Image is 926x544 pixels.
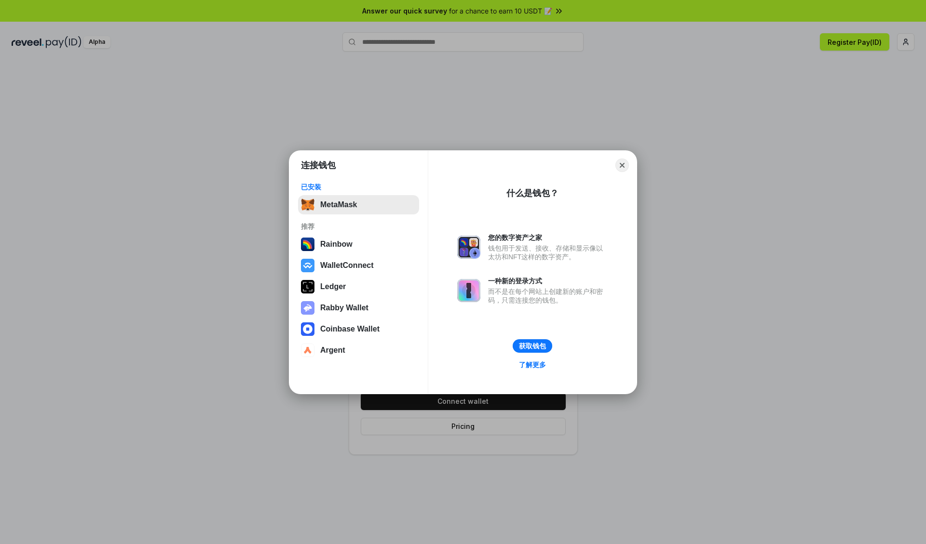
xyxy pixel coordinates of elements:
[298,277,419,296] button: Ledger
[298,235,419,254] button: Rainbow
[320,304,368,312] div: Rabby Wallet
[301,222,416,231] div: 推荐
[301,322,314,336] img: svg+xml,%3Csvg%20width%3D%2228%22%20height%3D%2228%22%20viewBox%3D%220%200%2028%2028%22%20fill%3D...
[320,240,353,249] div: Rainbow
[513,339,552,353] button: 获取钱包
[320,325,380,333] div: Coinbase Wallet
[301,344,314,357] img: svg+xml,%3Csvg%20width%3D%2228%22%20height%3D%2228%22%20viewBox%3D%220%200%2028%2028%22%20fill%3D...
[457,279,480,302] img: svg+xml,%3Csvg%20xmlns%3D%22http%3A%2F%2Fwww.w3.org%2F2000%2Fsvg%22%20fill%3D%22none%22%20viewBox...
[301,301,314,315] img: svg+xml,%3Csvg%20xmlns%3D%22http%3A%2F%2Fwww.w3.org%2F2000%2Fsvg%22%20fill%3D%22none%22%20viewBox...
[320,282,346,291] div: Ledger
[298,298,419,318] button: Rabby Wallet
[301,183,416,191] div: 已安装
[615,159,629,172] button: Close
[488,287,608,305] div: 而不是在每个网站上创建新的账户和密码，只需连接您的钱包。
[320,200,357,209] div: MetaMask
[488,233,608,242] div: 您的数字资产之家
[506,187,558,199] div: 什么是钱包？
[301,198,314,212] img: svg+xml,%3Csvg%20fill%3D%22none%22%20height%3D%2233%22%20viewBox%3D%220%200%2035%2033%22%20width%...
[298,341,419,360] button: Argent
[488,244,608,261] div: 钱包用于发送、接收、存储和显示像以太坊和NFT这样的数字资产。
[298,256,419,275] button: WalletConnect
[301,159,336,171] h1: 连接钱包
[301,238,314,251] img: svg+xml,%3Csvg%20width%3D%22120%22%20height%3D%22120%22%20viewBox%3D%220%200%20120%20120%22%20fil...
[488,277,608,285] div: 一种新的登录方式
[301,259,314,272] img: svg+xml,%3Csvg%20width%3D%2228%22%20height%3D%2228%22%20viewBox%3D%220%200%2028%2028%22%20fill%3D...
[320,346,345,355] div: Argent
[301,280,314,293] img: svg+xml,%3Csvg%20xmlns%3D%22http%3A%2F%2Fwww.w3.org%2F2000%2Fsvg%22%20width%3D%2228%22%20height%3...
[457,236,480,259] img: svg+xml,%3Csvg%20xmlns%3D%22http%3A%2F%2Fwww.w3.org%2F2000%2Fsvg%22%20fill%3D%22none%22%20viewBox...
[320,261,374,270] div: WalletConnect
[519,360,546,369] div: 了解更多
[298,319,419,339] button: Coinbase Wallet
[513,358,552,371] a: 了解更多
[519,342,546,350] div: 获取钱包
[298,195,419,214] button: MetaMask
